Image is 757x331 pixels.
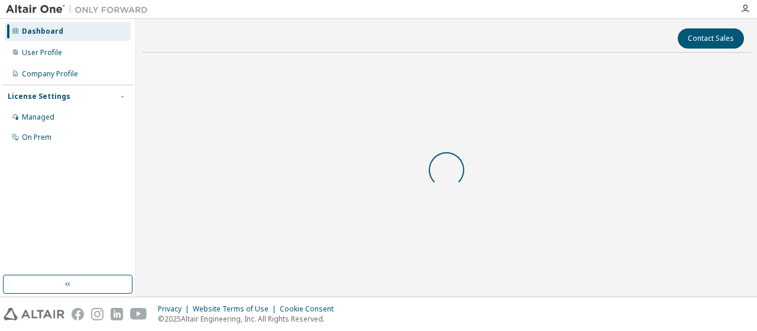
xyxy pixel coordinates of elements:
img: linkedin.svg [111,308,123,320]
img: instagram.svg [91,308,103,320]
button: Contact Sales [678,28,744,49]
div: Managed [22,113,54,122]
div: User Profile [22,48,62,57]
div: Privacy [158,304,193,314]
p: © 2025 Altair Engineering, Inc. All Rights Reserved. [158,314,341,324]
div: Website Terms of Use [193,304,280,314]
img: youtube.svg [130,308,147,320]
div: On Prem [22,133,51,142]
img: altair_logo.svg [4,308,64,320]
div: Company Profile [22,69,78,79]
img: facebook.svg [72,308,84,320]
div: Cookie Consent [280,304,341,314]
div: License Settings [8,92,70,101]
div: Dashboard [22,27,63,36]
img: Altair One [6,4,154,15]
